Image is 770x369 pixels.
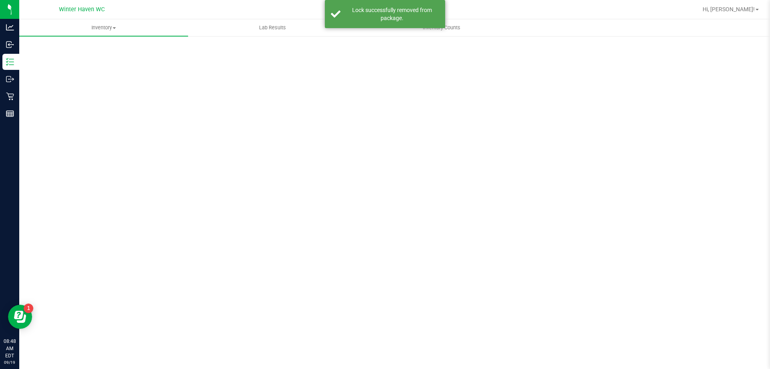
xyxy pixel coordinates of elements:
[6,23,14,31] inline-svg: Analytics
[8,305,32,329] iframe: Resource center
[24,304,33,313] iframe: Resource center unread badge
[19,24,188,31] span: Inventory
[6,110,14,118] inline-svg: Reports
[4,338,16,359] p: 08:48 AM EDT
[6,75,14,83] inline-svg: Outbound
[345,6,439,22] div: Lock successfully removed from package.
[6,41,14,49] inline-svg: Inbound
[59,6,105,13] span: Winter Haven WC
[6,58,14,66] inline-svg: Inventory
[188,19,357,36] a: Lab Results
[6,92,14,100] inline-svg: Retail
[4,359,16,365] p: 09/19
[248,24,297,31] span: Lab Results
[703,6,755,12] span: Hi, [PERSON_NAME]!
[19,19,188,36] a: Inventory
